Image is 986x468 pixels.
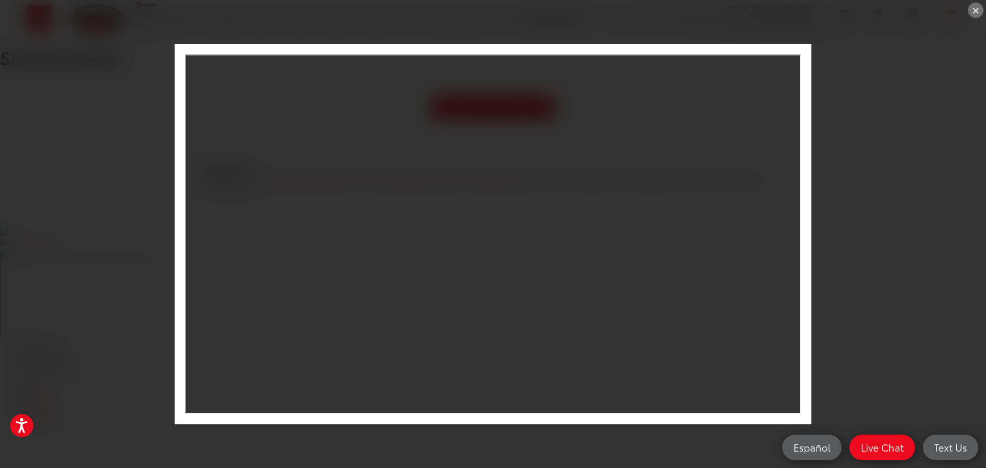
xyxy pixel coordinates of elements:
iframe: To enrich screen reader interactions, please activate Accessibility in Grammarly extension settings [185,54,801,414]
span: Live Chat [856,441,909,454]
a: Español [782,435,842,460]
a: Live Chat [849,435,915,460]
span: Text Us [929,441,972,454]
span: Español [788,441,836,454]
a: Text Us [923,435,978,460]
div: × [968,3,983,18]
